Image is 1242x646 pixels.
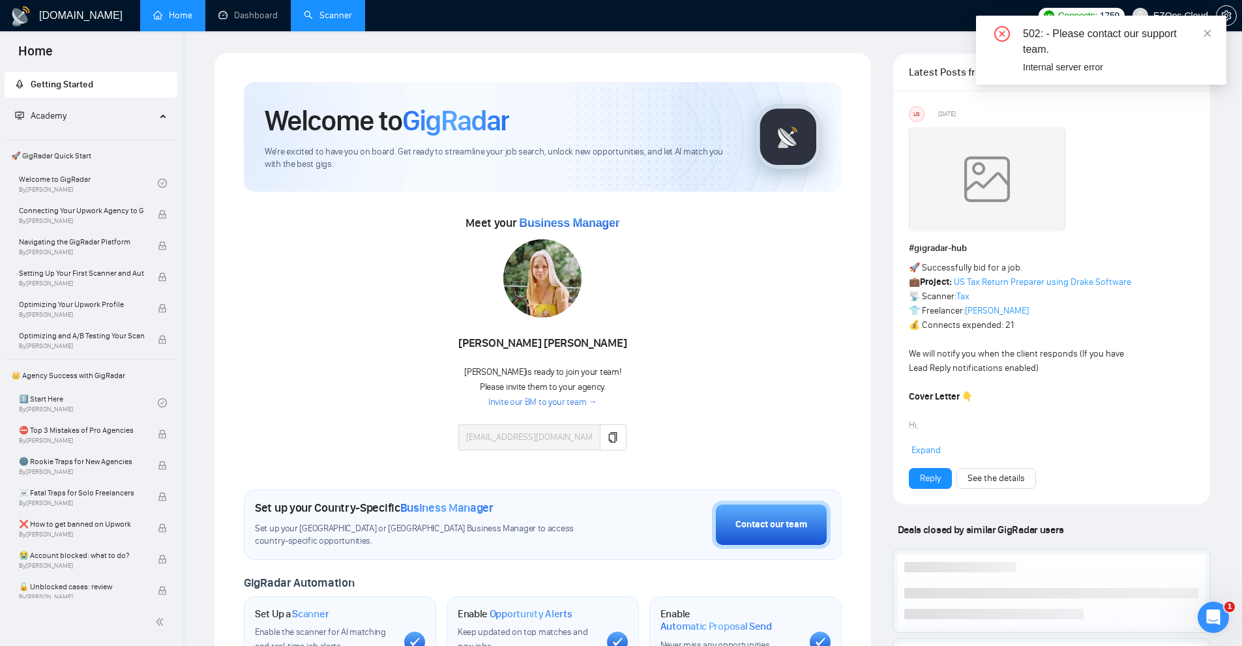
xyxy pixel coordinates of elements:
span: Academy [31,110,67,121]
span: 👑 Agency Success with GigRadar [6,362,176,389]
span: double-left [155,615,168,628]
span: ☠️ Fatal Traps for Solo Freelancers [19,486,144,499]
h1: Enable [458,608,572,621]
a: Invite our BM to your team → [488,396,597,409]
a: See the details [968,471,1025,486]
iframe: Intercom live chat [1198,602,1229,633]
span: 1759 [1100,8,1119,23]
a: Reply [920,471,941,486]
a: US Tax Return Preparer using Drake Software [954,276,1131,287]
span: 😭 Account blocked: what to do? [19,549,144,562]
span: Meet your [466,216,619,230]
span: Expand [911,445,941,456]
span: By [PERSON_NAME] [19,562,144,570]
span: By [PERSON_NAME] [19,437,144,445]
span: By [PERSON_NAME] [19,499,144,507]
span: lock [158,304,167,313]
a: [PERSON_NAME] [965,305,1029,316]
span: lock [158,523,167,533]
div: Internal server error [1023,60,1211,74]
span: check-circle [158,179,167,188]
span: 🚀 GigRadar Quick Start [6,143,176,169]
span: lock [158,586,167,595]
span: Getting Started [31,79,93,90]
span: By [PERSON_NAME] [19,217,144,225]
img: upwork-logo.png [1044,10,1054,21]
a: homeHome [153,10,192,21]
span: Business Manager [519,216,619,229]
span: Setting Up Your First Scanner and Auto-Bidder [19,267,144,280]
strong: Cover Letter 👇 [909,391,973,402]
span: We're excited to have you on board. Get ready to streamline your job search, unlock new opportuni... [265,146,735,171]
span: Set up your [GEOGRAPHIC_DATA] or [GEOGRAPHIC_DATA] Business Manager to access country-specific op... [255,523,600,548]
button: copy [600,424,627,450]
a: searchScanner [304,10,352,21]
button: Reply [909,468,952,489]
span: Optimizing Your Upwork Profile [19,298,144,311]
span: Please invite them to your agency. [480,381,606,392]
span: Home [8,42,63,69]
span: Opportunity Alerts [490,608,572,621]
span: Automatic Proposal Send [660,620,772,633]
span: lock [158,430,167,439]
span: Connects: [1058,8,1097,23]
span: Optimizing and A/B Testing Your Scanner for Better Results [19,329,144,342]
h1: Set Up a [255,608,329,621]
span: 🌚 Rookie Traps for New Agencies [19,455,144,468]
img: gigradar-logo.png [756,104,821,169]
a: dashboardDashboard [218,10,278,21]
img: 1686179443565-78.jpg [503,239,582,317]
span: lock [158,492,167,501]
h1: Welcome to [265,103,509,138]
span: lock [158,555,167,564]
strong: Project: [920,276,952,287]
span: By [PERSON_NAME] [19,248,144,256]
div: [PERSON_NAME] [PERSON_NAME] [458,332,627,355]
span: Connecting Your Upwork Agency to GigRadar [19,204,144,217]
span: [DATE] [938,108,956,120]
span: 🔓 Unblocked cases: review [19,580,144,593]
div: US [909,107,924,121]
span: By [PERSON_NAME] [19,280,144,287]
button: See the details [956,468,1036,489]
li: Getting Started [5,72,177,98]
img: weqQh+iSagEgQAAAABJRU5ErkJggg== [909,127,1065,231]
a: Welcome to GigRadarBy[PERSON_NAME] [19,169,158,198]
span: GigRadar [402,103,509,138]
span: GigRadar Automation [244,576,354,590]
img: logo [10,6,31,27]
div: Contact our team [735,518,807,532]
a: setting [1216,10,1237,21]
a: 1️⃣ Start HereBy[PERSON_NAME] [19,389,158,417]
h1: Enable [660,608,799,633]
span: Academy [15,110,67,121]
h1: Set up your Country-Specific [255,501,494,515]
div: 502: - Please contact our support team. [1023,26,1211,57]
span: By [PERSON_NAME] [19,531,144,538]
span: Latest Posts from the GigRadar Community [909,64,1002,80]
span: lock [158,210,167,219]
span: By [PERSON_NAME] [19,311,144,319]
span: check-circle [158,398,167,407]
span: lock [158,335,167,344]
span: By [PERSON_NAME] [19,468,144,476]
span: lock [158,461,167,470]
span: lock [158,241,167,250]
button: Contact our team [712,501,831,549]
span: close [1203,29,1212,38]
span: setting [1217,10,1236,21]
span: ❌ How to get banned on Upwork [19,518,144,531]
span: fund-projection-screen [15,111,24,120]
span: user [1136,11,1145,20]
h1: # gigradar-hub [909,241,1194,256]
span: ⛔ Top 3 Mistakes of Pro Agencies [19,424,144,437]
span: By [PERSON_NAME] [19,342,144,350]
span: By [PERSON_NAME] [19,593,144,601]
span: copy [608,432,618,443]
span: Scanner [292,608,329,621]
span: Navigating the GigRadar Platform [19,235,144,248]
a: Tax [956,291,969,302]
span: rocket [15,80,24,89]
span: lock [158,272,167,282]
span: 1 [1224,602,1235,612]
